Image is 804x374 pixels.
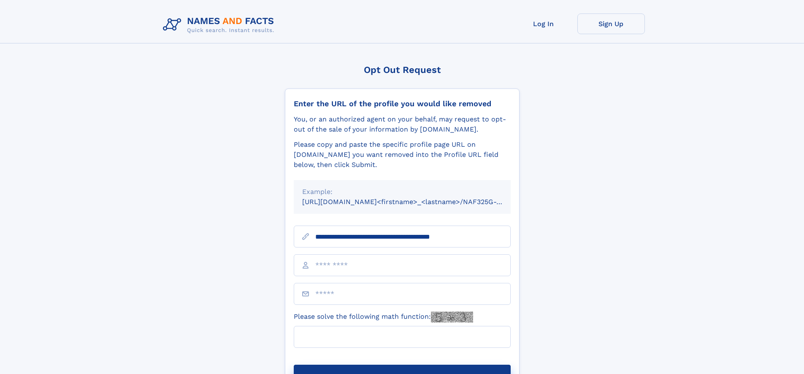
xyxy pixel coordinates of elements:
div: Example: [302,187,502,197]
a: Log In [510,13,577,34]
img: Logo Names and Facts [160,13,281,36]
div: Enter the URL of the profile you would like removed [294,99,511,108]
div: Please copy and paste the specific profile page URL on [DOMAIN_NAME] you want removed into the Pr... [294,140,511,170]
small: [URL][DOMAIN_NAME]<firstname>_<lastname>/NAF325G-xxxxxxxx [302,198,527,206]
div: Opt Out Request [285,65,520,75]
label: Please solve the following math function: [294,312,473,323]
a: Sign Up [577,13,645,34]
div: You, or an authorized agent on your behalf, may request to opt-out of the sale of your informatio... [294,114,511,135]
